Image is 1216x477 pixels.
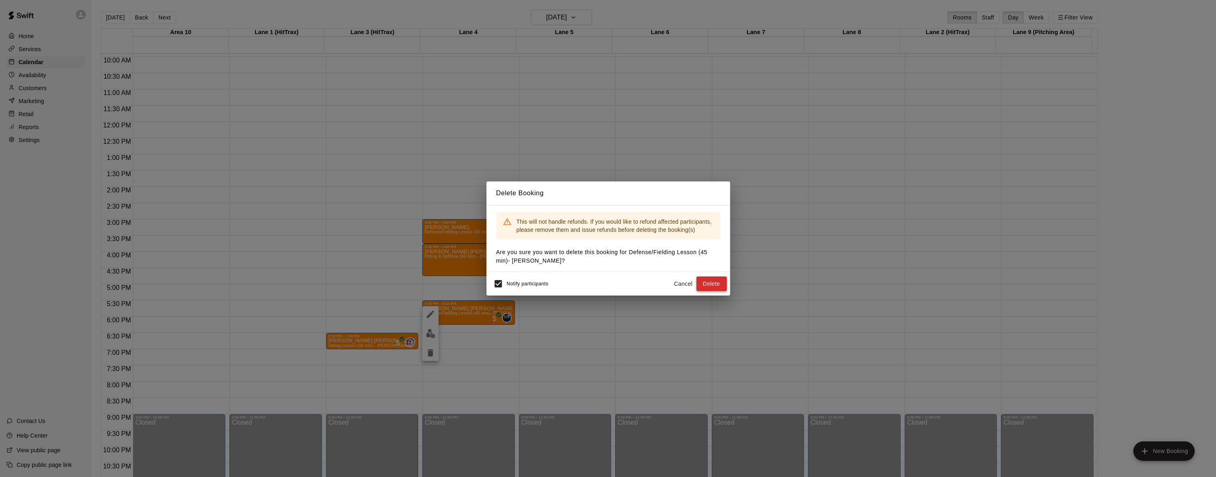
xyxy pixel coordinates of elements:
[670,276,696,291] button: Cancel
[696,276,727,291] button: Delete
[496,248,720,265] p: Are you sure you want to delete this booking for Defense/Fielding Lesson (45 min)- [PERSON_NAME] ?
[516,214,714,237] div: This will not handle refunds. If you would like to refund affected participants, please remove th...
[507,281,549,287] span: Notify participants
[486,181,730,205] h2: Delete Booking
